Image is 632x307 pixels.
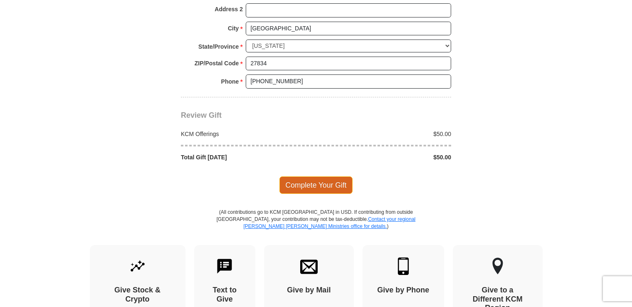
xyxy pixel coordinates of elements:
strong: ZIP/Postal Code [195,57,239,69]
p: (All contributions go to KCM [GEOGRAPHIC_DATA] in USD. If contributing from outside [GEOGRAPHIC_D... [216,209,416,245]
strong: Phone [221,76,239,87]
div: $50.00 [316,153,456,161]
strong: State/Province [198,41,239,52]
img: text-to-give.svg [216,257,233,275]
h4: Give by Mail [279,286,339,295]
img: envelope.svg [300,257,318,275]
strong: City [228,22,239,34]
h4: Text to Give [209,286,241,304]
div: Total Gift [DATE] [177,153,316,161]
div: $50.00 [316,130,456,138]
h4: Give by Phone [377,286,430,295]
span: Review Gift [181,111,222,119]
h4: Give Stock & Crypto [104,286,171,304]
div: KCM Offerings [177,130,316,138]
img: mobile.svg [395,257,412,275]
img: other-region [492,257,504,275]
img: give-by-stock.svg [129,257,146,275]
strong: Address 2 [215,3,243,15]
span: Complete Your Gift [279,176,353,194]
